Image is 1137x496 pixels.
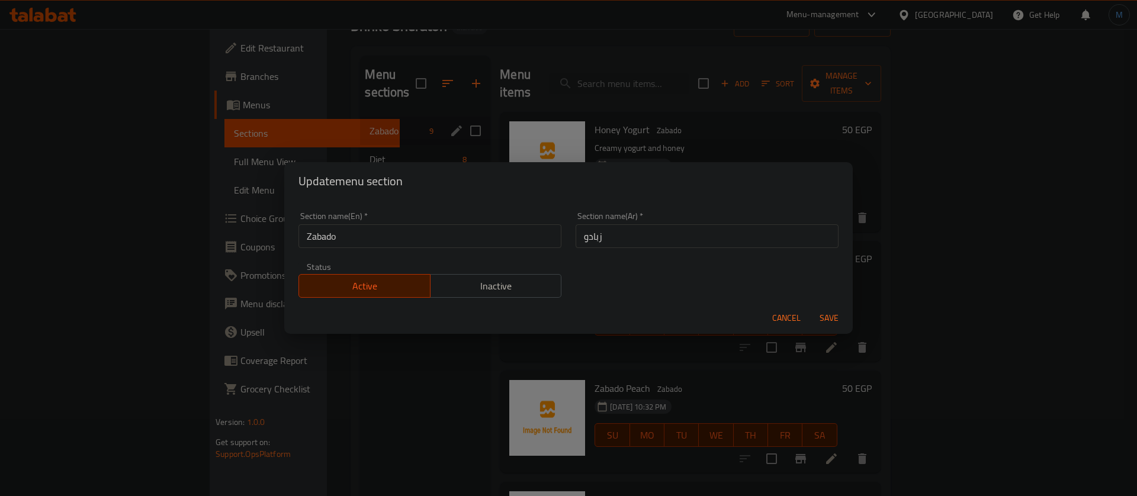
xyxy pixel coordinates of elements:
span: Cancel [772,311,801,326]
h2: Update menu section [298,172,839,191]
button: Active [298,274,431,298]
button: Save [810,307,848,329]
button: Cancel [767,307,805,329]
input: Please enter section name(en) [298,224,561,248]
input: Please enter section name(ar) [576,224,839,248]
span: Save [815,311,843,326]
span: Inactive [435,278,557,295]
span: Active [304,278,426,295]
button: Inactive [430,274,562,298]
